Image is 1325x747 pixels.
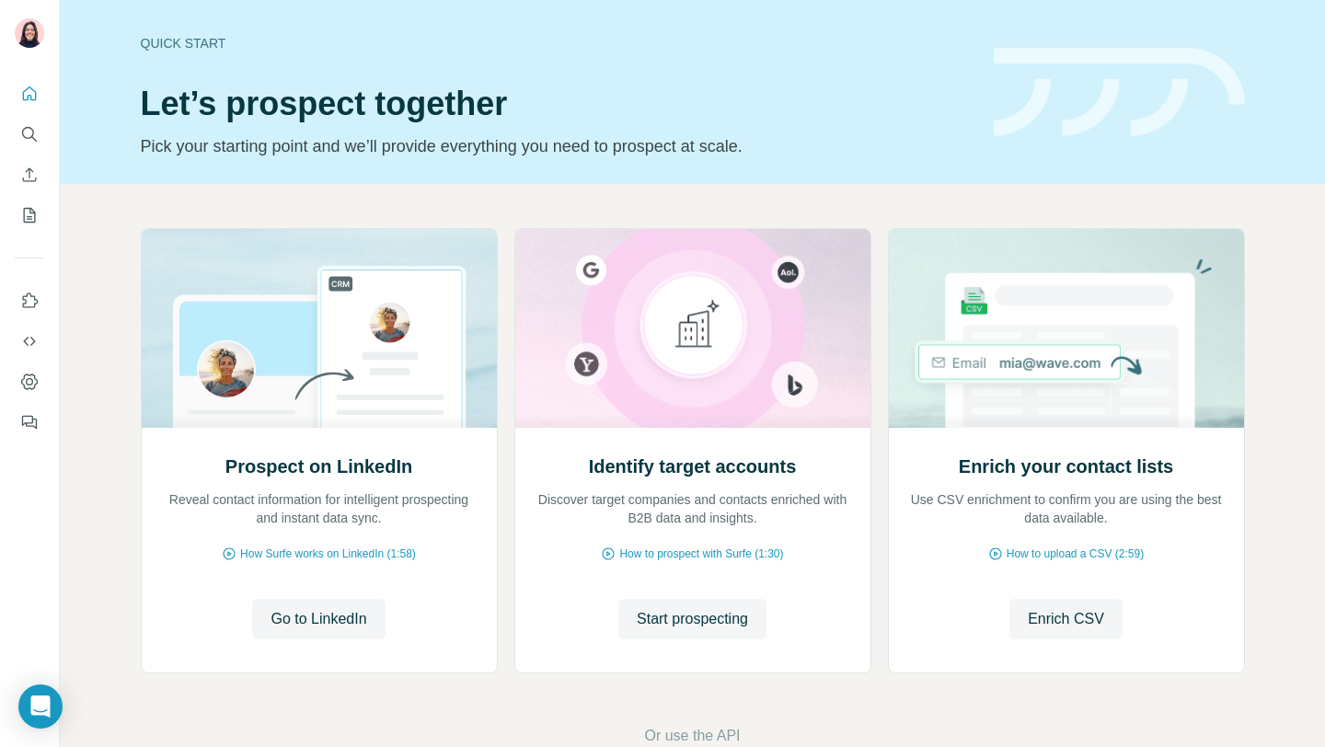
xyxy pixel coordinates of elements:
[240,546,416,562] span: How Surfe works on LinkedIn (1:58)
[141,34,972,52] div: Quick start
[514,229,871,428] img: Identify target accounts
[15,18,44,48] img: Avatar
[15,158,44,191] button: Enrich CSV
[160,490,478,527] p: Reveal contact information for intelligent prospecting and instant data sync.
[15,325,44,358] button: Use Surfe API
[15,406,44,439] button: Feedback
[15,199,44,232] button: My lists
[907,490,1226,527] p: Use CSV enrichment to confirm you are using the best data available.
[141,133,972,159] p: Pick your starting point and we’ll provide everything you need to prospect at scale.
[618,599,766,639] button: Start prospecting
[15,284,44,317] button: Use Surfe on LinkedIn
[225,454,412,479] h2: Prospect on LinkedIn
[994,48,1245,137] img: banner
[141,86,972,122] h1: Let’s prospect together
[1007,546,1144,562] span: How to upload a CSV (2:59)
[619,546,783,562] span: How to prospect with Surfe (1:30)
[959,454,1173,479] h2: Enrich your contact lists
[534,490,852,527] p: Discover target companies and contacts enriched with B2B data and insights.
[888,229,1245,428] img: Enrich your contact lists
[141,229,498,428] img: Prospect on LinkedIn
[1009,599,1123,639] button: Enrich CSV
[252,599,385,639] button: Go to LinkedIn
[15,118,44,151] button: Search
[1028,608,1104,630] span: Enrich CSV
[589,454,797,479] h2: Identify target accounts
[15,77,44,110] button: Quick start
[15,365,44,398] button: Dashboard
[644,725,740,747] button: Or use the API
[271,608,366,630] span: Go to LinkedIn
[18,684,63,729] div: Open Intercom Messenger
[637,608,748,630] span: Start prospecting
